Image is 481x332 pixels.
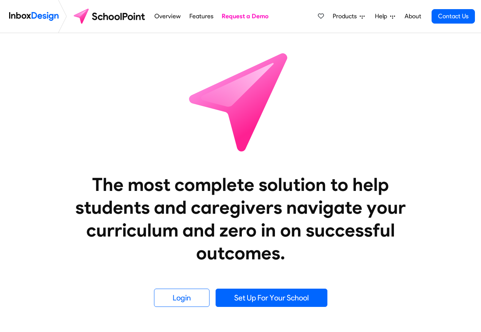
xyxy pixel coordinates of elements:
[372,9,398,24] a: Help
[172,33,309,170] img: icon_schoolpoint.svg
[432,9,475,24] a: Contact Us
[154,289,210,307] a: Login
[70,7,150,25] img: schoolpoint logo
[152,9,183,24] a: Overview
[216,289,327,307] a: Set Up For Your School
[187,9,215,24] a: Features
[220,9,271,24] a: Request a Demo
[375,12,390,21] span: Help
[402,9,423,24] a: About
[330,9,368,24] a: Products
[60,173,421,264] heading: The most complete solution to help students and caregivers navigate your curriculum and zero in o...
[333,12,360,21] span: Products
